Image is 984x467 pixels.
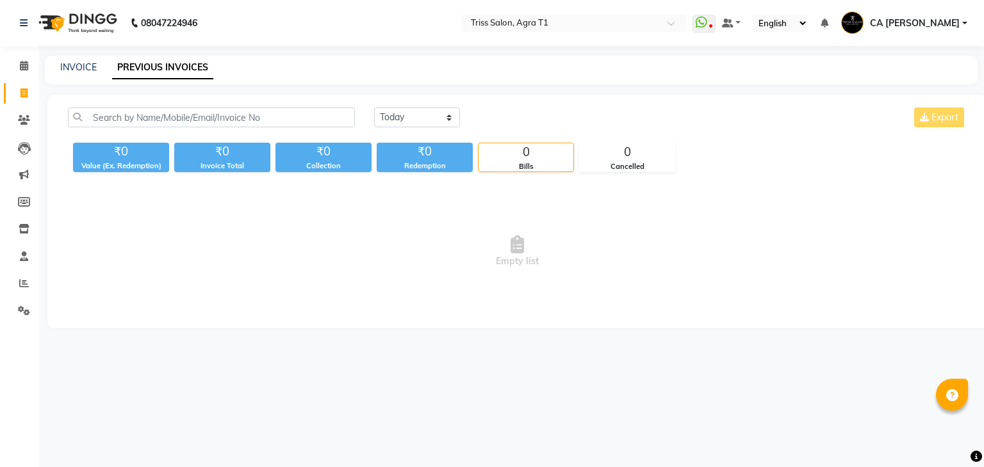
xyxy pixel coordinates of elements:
[841,12,864,34] img: CA Vineet Rana
[174,161,270,171] div: Invoice Total
[580,161,675,172] div: Cancelled
[33,5,120,41] img: logo
[68,107,355,127] input: Search by Name/Mobile/Email/Invoice No
[479,161,573,172] div: Bills
[73,161,169,171] div: Value (Ex. Redemption)
[73,143,169,161] div: ₹0
[479,143,573,161] div: 0
[275,143,372,161] div: ₹0
[112,56,213,79] a: PREVIOUS INVOICES
[275,161,372,171] div: Collection
[141,5,197,41] b: 08047224946
[377,161,473,171] div: Redemption
[68,187,967,315] span: Empty list
[377,143,473,161] div: ₹0
[580,143,675,161] div: 0
[174,143,270,161] div: ₹0
[870,17,960,30] span: CA [PERSON_NAME]
[60,61,97,73] a: INVOICE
